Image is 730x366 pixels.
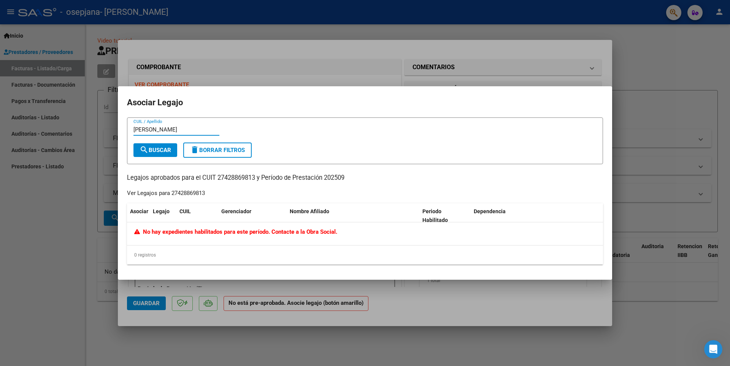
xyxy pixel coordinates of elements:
[179,208,191,214] span: CUIL
[471,203,603,228] datatable-header-cell: Dependencia
[419,203,471,228] datatable-header-cell: Periodo Habilitado
[290,208,329,214] span: Nombre Afiliado
[127,173,603,183] p: Legajos aprobados para el CUIT 27428869813 y Período de Prestación 202509
[218,203,287,228] datatable-header-cell: Gerenciador
[422,208,448,223] span: Periodo Habilitado
[221,208,251,214] span: Gerenciador
[133,143,177,157] button: Buscar
[140,147,171,154] span: Buscar
[704,340,722,358] iframe: Intercom live chat
[130,208,148,214] span: Asociar
[474,208,506,214] span: Dependencia
[150,203,176,228] datatable-header-cell: Legajo
[153,208,170,214] span: Legajo
[140,145,149,154] mat-icon: search
[176,203,218,228] datatable-header-cell: CUIL
[127,246,603,265] div: 0 registros
[190,147,245,154] span: Borrar Filtros
[127,95,603,110] h2: Asociar Legajo
[134,228,337,235] span: No hay expedientes habilitados para este período. Contacte a la Obra Social.
[183,143,252,158] button: Borrar Filtros
[127,189,205,198] div: Ver Legajos para 27428869813
[190,145,199,154] mat-icon: delete
[287,203,419,228] datatable-header-cell: Nombre Afiliado
[127,203,150,228] datatable-header-cell: Asociar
